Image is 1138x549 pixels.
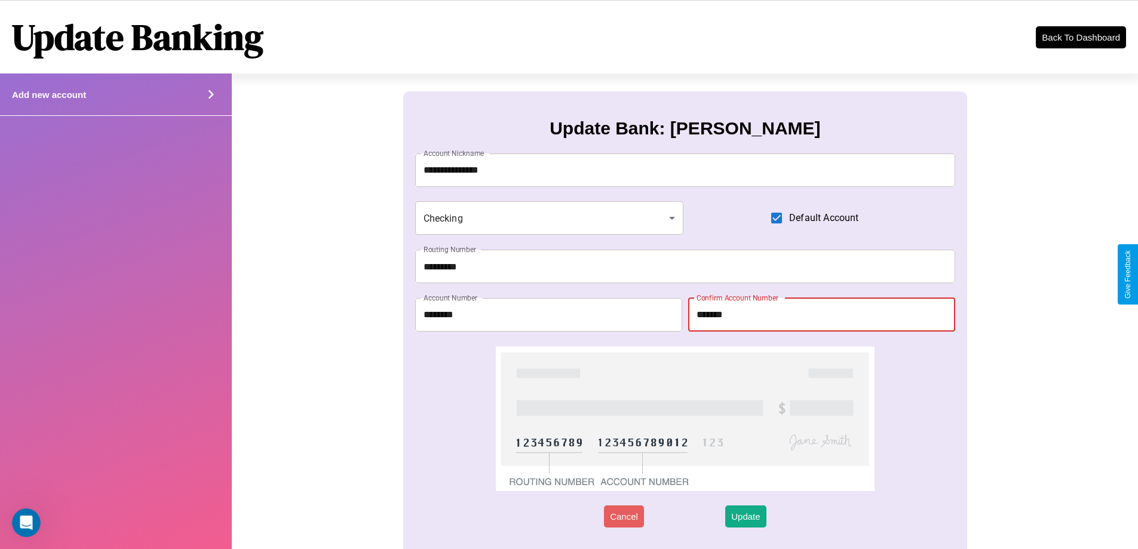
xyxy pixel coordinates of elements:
div: Give Feedback [1124,250,1132,299]
label: Account Nickname [424,148,484,158]
iframe: Intercom live chat [12,508,41,537]
button: Back To Dashboard [1036,26,1126,48]
img: check [496,346,874,491]
label: Confirm Account Number [697,293,778,303]
button: Update [725,505,766,527]
label: Routing Number [424,244,476,254]
h1: Update Banking [12,13,263,62]
label: Account Number [424,293,477,303]
div: Checking [415,201,684,235]
h3: Update Bank: [PERSON_NAME] [550,118,820,139]
span: Default Account [789,211,858,225]
h4: Add new account [12,90,86,100]
button: Cancel [604,505,644,527]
